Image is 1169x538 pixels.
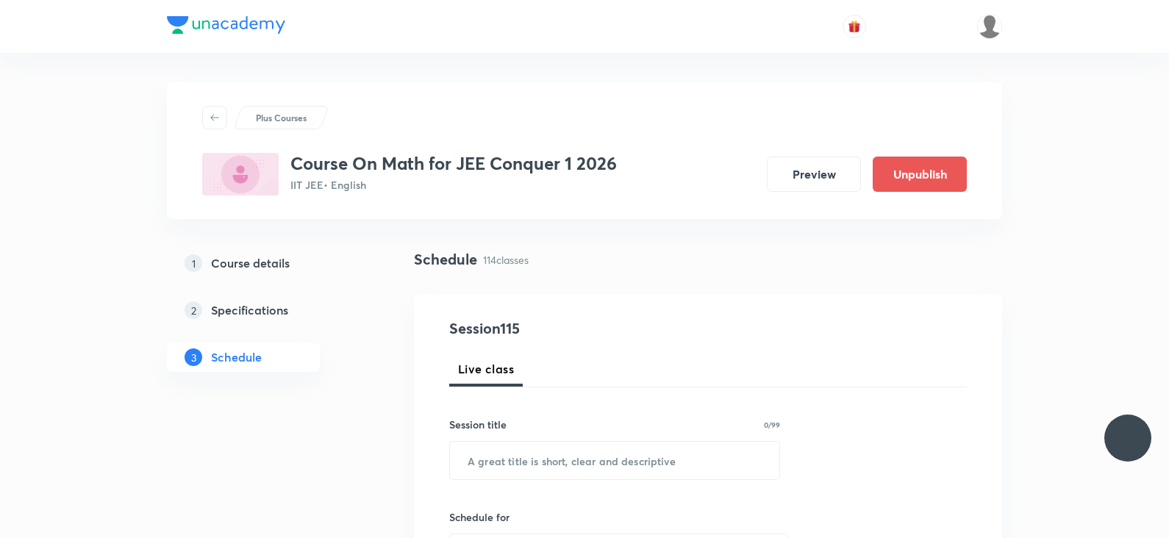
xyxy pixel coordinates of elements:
[873,157,967,192] button: Unpublish
[449,509,780,525] h6: Schedule for
[167,248,367,278] a: 1Course details
[767,157,861,192] button: Preview
[449,318,718,340] h4: Session 115
[848,20,861,33] img: avatar
[764,421,780,428] p: 0/99
[211,254,290,272] h5: Course details
[290,153,617,174] h3: Course On Math for JEE Conquer 1 2026
[414,248,477,270] h4: Schedule
[185,301,202,319] p: 2
[202,153,279,196] img: 73189732-D01A-49B4-9B81-DD78D77CE0E9_plus.png
[843,15,866,38] button: avatar
[167,16,285,37] a: Company Logo
[167,295,367,325] a: 2Specifications
[185,348,202,366] p: 3
[256,111,307,124] p: Plus Courses
[483,252,529,268] p: 114 classes
[167,16,285,34] img: Company Logo
[1119,429,1137,447] img: ttu
[211,348,262,366] h5: Schedule
[211,301,288,319] h5: Specifications
[977,14,1002,39] img: Saniya Tarannum
[185,254,202,272] p: 1
[449,417,507,432] h6: Session title
[458,360,514,378] span: Live class
[290,177,617,193] p: IIT JEE • English
[450,442,779,479] input: A great title is short, clear and descriptive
